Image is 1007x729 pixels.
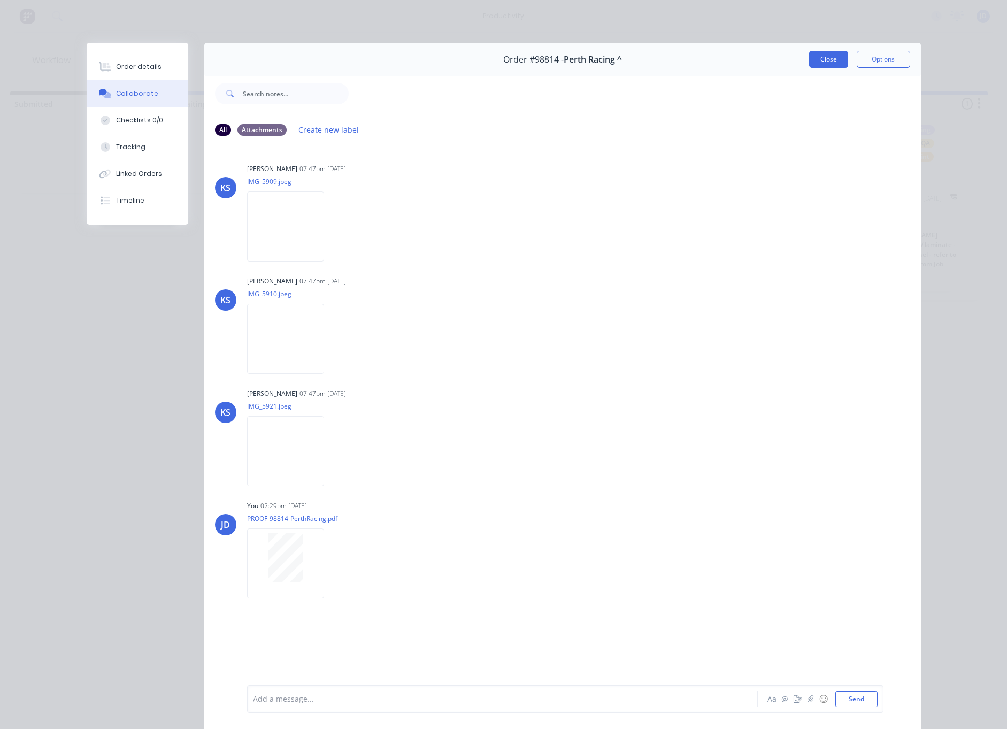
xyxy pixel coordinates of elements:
[247,277,297,286] div: [PERSON_NAME]
[87,134,188,160] button: Tracking
[215,124,231,136] div: All
[247,177,335,186] p: IMG_5909.jpeg
[299,164,346,174] div: 07:47pm [DATE]
[503,55,564,65] span: Order #98814 -
[87,107,188,134] button: Checklists 0/0
[220,294,230,306] div: KS
[116,169,162,179] div: Linked Orders
[766,693,779,705] button: Aa
[299,277,346,286] div: 07:47pm [DATE]
[260,501,307,511] div: 02:29pm [DATE]
[87,80,188,107] button: Collaborate
[247,289,335,298] p: IMG_5910.jpeg
[779,693,791,705] button: @
[87,187,188,214] button: Timeline
[247,514,337,523] p: PROOF-98814-PerthRacing.pdf
[243,83,349,104] input: Search notes...
[220,406,230,419] div: KS
[835,691,878,707] button: Send
[221,518,230,531] div: JD
[247,389,297,398] div: [PERSON_NAME]
[247,402,335,411] p: IMG_5921.jpeg
[220,181,230,194] div: KS
[293,122,365,137] button: Create new label
[116,89,158,98] div: Collaborate
[809,51,848,68] button: Close
[857,51,910,68] button: Options
[87,160,188,187] button: Linked Orders
[299,389,346,398] div: 07:47pm [DATE]
[87,53,188,80] button: Order details
[564,55,622,65] span: Perth Racing ^
[247,164,297,174] div: [PERSON_NAME]
[817,693,830,705] button: ☺
[116,116,163,125] div: Checklists 0/0
[116,196,144,205] div: Timeline
[237,124,287,136] div: Attachments
[247,501,258,511] div: You
[116,142,145,152] div: Tracking
[116,62,162,72] div: Order details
